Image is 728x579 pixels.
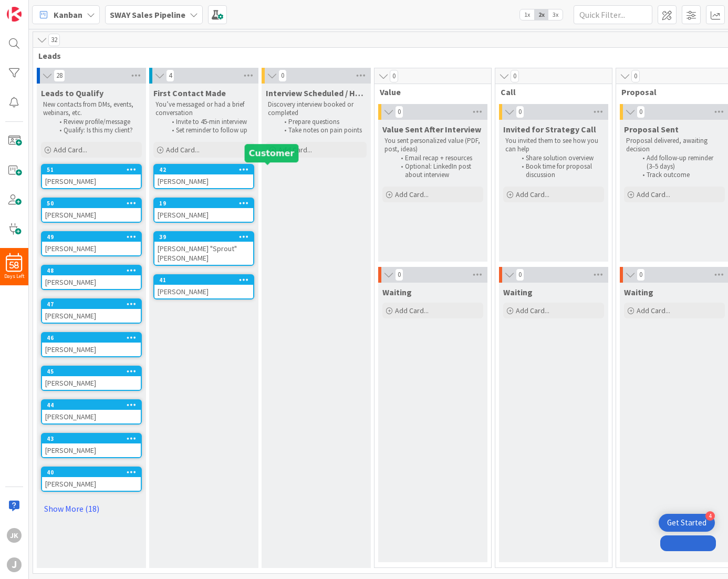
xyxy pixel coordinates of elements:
div: 40[PERSON_NAME] [42,468,141,491]
a: 48[PERSON_NAME] [41,265,142,290]
span: Add Card... [395,190,429,199]
div: [PERSON_NAME] [42,343,141,356]
span: 0 [390,70,398,82]
div: 51 [42,165,141,174]
span: Add Card... [637,190,670,199]
span: 3x [548,9,563,20]
li: Set reminder to follow up [166,126,253,135]
div: [PERSON_NAME] [42,275,141,289]
li: Qualify: Is this my client? [54,126,140,135]
div: 48[PERSON_NAME] [42,266,141,289]
span: Leads to Qualify [41,88,103,98]
span: Proposal [621,87,720,97]
b: SWAY Sales Pipeline [110,9,185,20]
div: 49 [42,232,141,242]
div: 46 [47,334,141,342]
div: [PERSON_NAME] [154,174,253,188]
span: Invited for Strategy Call [503,124,596,135]
div: 41 [154,275,253,285]
p: You’ve messaged or had a brief conversation [155,100,252,118]
div: [PERSON_NAME] [42,376,141,390]
div: 47[PERSON_NAME] [42,299,141,323]
span: 0 [631,70,640,82]
p: Discovery interview booked or completed [268,100,365,118]
div: 50 [47,200,141,207]
li: Book time for proposal discussion [516,162,602,180]
li: Optional: LinkedIn post about interview [395,162,482,180]
li: Track outcome [637,171,723,179]
a: 51[PERSON_NAME] [41,164,142,189]
span: Add Card... [516,306,549,315]
span: First Contact Made [153,88,226,98]
div: 45 [47,368,141,375]
div: 42 [159,166,253,173]
div: 44 [47,401,141,409]
span: 4 [166,69,174,82]
div: 51[PERSON_NAME] [42,165,141,188]
div: 47 [42,299,141,309]
span: 0 [637,268,645,281]
div: 39 [159,233,253,241]
div: 39 [154,232,253,242]
div: j [7,557,22,572]
span: Kanban [54,8,82,21]
a: 39[PERSON_NAME] "Sprout" [PERSON_NAME] [153,231,254,266]
div: 42 [154,165,253,174]
span: 0 [637,106,645,118]
a: 19[PERSON_NAME] [153,198,254,223]
div: 46 [42,333,141,343]
div: 50 [42,199,141,208]
input: Quick Filter... [574,5,652,24]
div: 39[PERSON_NAME] "Sprout" [PERSON_NAME] [154,232,253,265]
div: [PERSON_NAME] "Sprout" [PERSON_NAME] [154,242,253,265]
span: 58 [9,262,19,269]
span: 2x [534,9,548,20]
p: You sent personalized value (PDF, post, ideas) [384,137,481,154]
div: [PERSON_NAME] [154,208,253,222]
a: 44[PERSON_NAME] [41,399,142,425]
span: 28 [54,69,65,82]
span: Value Sent After Interview [382,124,481,135]
p: You invited them to see how you can help [505,137,602,154]
div: 48 [47,267,141,274]
span: Add Card... [395,306,429,315]
span: 0 [511,70,519,82]
div: 44[PERSON_NAME] [42,400,141,423]
div: [PERSON_NAME] [42,477,141,491]
div: Open Get Started checklist, remaining modules: 4 [659,514,715,532]
div: 49 [47,233,141,241]
li: Take notes on pain points [278,126,365,135]
span: 32 [48,34,60,46]
div: 43 [47,435,141,442]
div: 49[PERSON_NAME] [42,232,141,255]
span: Waiting [624,287,653,297]
div: 43 [42,434,141,443]
li: Share solution overview [516,154,602,162]
img: Visit kanbanzone.com [7,7,22,22]
span: Interview Scheduled / Held [266,88,367,98]
li: Add follow-up reminder (3–5 days) [637,154,723,171]
div: 19 [159,200,253,207]
li: Invite to 45-min interview [166,118,253,126]
span: Waiting [503,287,533,297]
div: 44 [42,400,141,410]
span: 0 [395,106,403,118]
span: Value [380,87,478,97]
div: [PERSON_NAME] [42,309,141,323]
a: 49[PERSON_NAME] [41,231,142,256]
li: Review profile/message [54,118,140,126]
a: 46[PERSON_NAME] [41,332,142,357]
div: 19[PERSON_NAME] [154,199,253,222]
a: 42[PERSON_NAME] [153,164,254,189]
div: [PERSON_NAME] [42,410,141,423]
div: 51 [47,166,141,173]
div: 41 [159,276,253,284]
div: 4 [705,511,715,521]
li: Prepare questions [278,118,365,126]
h5: Customer [249,148,295,158]
a: 45[PERSON_NAME] [41,366,142,391]
div: 47 [47,301,141,308]
div: [PERSON_NAME] [42,208,141,222]
div: 46[PERSON_NAME] [42,333,141,356]
div: [PERSON_NAME] [42,443,141,457]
